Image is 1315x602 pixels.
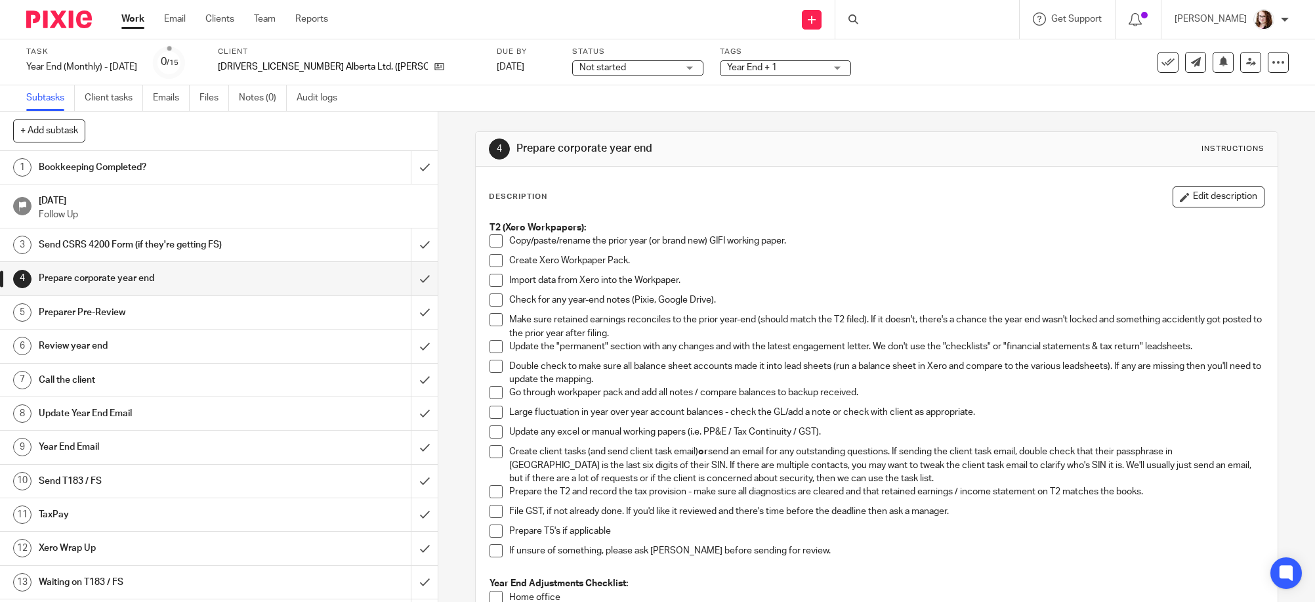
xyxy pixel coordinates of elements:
a: Subtasks [26,85,75,111]
p: Large fluctuation in year over year account balances - check the GL/add a note or check with clie... [509,406,1264,419]
h1: TaxPay [39,505,278,525]
label: Status [572,47,703,57]
a: Notes (0) [239,85,287,111]
h1: Send CSRS 4200 Form (if they're getting FS) [39,235,278,255]
p: Copy/paste/rename the prior year (or brand new) GIFI working paper. [509,234,1264,247]
h1: Call the client [39,370,278,390]
h1: [DATE] [39,191,425,207]
div: Year End (Monthly) - September 2025 [26,60,137,74]
div: 0 [161,54,178,70]
a: Audit logs [297,85,347,111]
a: Reports [295,12,328,26]
h1: Xero Wrap Up [39,538,278,558]
h1: Prepare corporate year end [39,269,278,288]
div: 7 [13,371,31,389]
button: + Add subtask [13,119,85,142]
p: [DRIVERS_LICENSE_NUMBER] Alberta Ltd. ([PERSON_NAME]) [218,60,428,74]
span: [DATE] [497,62,524,72]
div: 6 [13,337,31,355]
span: Get Support [1051,14,1102,24]
p: Double check to make sure all balance sheet accounts made it into lead sheets (run a balance shee... [509,360,1264,387]
div: 4 [13,270,31,288]
div: 5 [13,303,31,322]
strong: Year End Adjustments Checklist: [490,579,628,588]
div: 4 [489,139,510,160]
img: Kelsey%20Website-compressed%20Resized.jpg [1253,9,1274,30]
div: 11 [13,505,31,524]
p: If unsure of something, please ask [PERSON_NAME] before sending for review. [509,544,1264,557]
p: Check for any year-end notes (Pixie, Google Drive). [509,293,1264,307]
div: Instructions [1201,144,1264,154]
a: Emails [153,85,190,111]
a: Files [199,85,229,111]
label: Client [218,47,480,57]
label: Due by [497,47,556,57]
h1: Send T183 / FS [39,471,278,491]
a: Email [164,12,186,26]
div: 10 [13,472,31,490]
div: 3 [13,236,31,254]
h1: Review year end [39,336,278,356]
strong: or [698,447,708,456]
div: 8 [13,404,31,423]
div: 9 [13,438,31,456]
h1: Year End Email [39,437,278,457]
p: Import data from Xero into the Workpaper. [509,274,1264,287]
p: Create client tasks (and send client task email) send an email for any outstanding questions. If ... [509,445,1264,485]
div: 1 [13,158,31,177]
p: File GST, if not already done. If you'd like it reviewed and there's time before the deadline the... [509,505,1264,518]
small: /15 [167,59,178,66]
img: Pixie [26,11,92,28]
h1: Waiting on T183 / FS [39,572,278,592]
strong: T2 (Xero Workpapers): [490,223,586,232]
label: Tags [720,47,851,57]
p: Go through workpaper pack and add all notes / compare balances to backup received. [509,386,1264,399]
div: Year End (Monthly) - [DATE] [26,60,137,74]
h1: Preparer Pre-Review [39,303,278,322]
p: Follow Up [39,208,425,221]
p: Create Xero Workpaper Pack. [509,254,1264,267]
h1: Prepare corporate year end [516,142,904,156]
div: 13 [13,573,31,591]
p: Prepare T5's if applicable [509,525,1264,538]
p: Description [489,192,547,202]
p: Update the "permanent" section with any changes and with the latest engagement letter. We don't u... [509,340,1264,353]
h1: Update Year End Email [39,404,278,423]
button: Edit description [1173,186,1264,207]
div: 12 [13,539,31,557]
a: Client tasks [85,85,143,111]
span: Year End + 1 [727,63,777,72]
p: Update any excel or manual working papers (i.e. PP&E / Tax Continuity / GST). [509,425,1264,439]
a: Clients [205,12,234,26]
p: Make sure retained earnings reconciles to the prior year-end (should match the T2 filed). If it d... [509,313,1264,340]
a: Team [254,12,276,26]
span: Not started [579,63,626,72]
p: [PERSON_NAME] [1175,12,1247,26]
p: Prepare the T2 and record the tax provision - make sure all diagnostics are cleared and that reta... [509,485,1264,498]
label: Task [26,47,137,57]
h1: Bookkeeping Completed? [39,158,278,177]
a: Work [121,12,144,26]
